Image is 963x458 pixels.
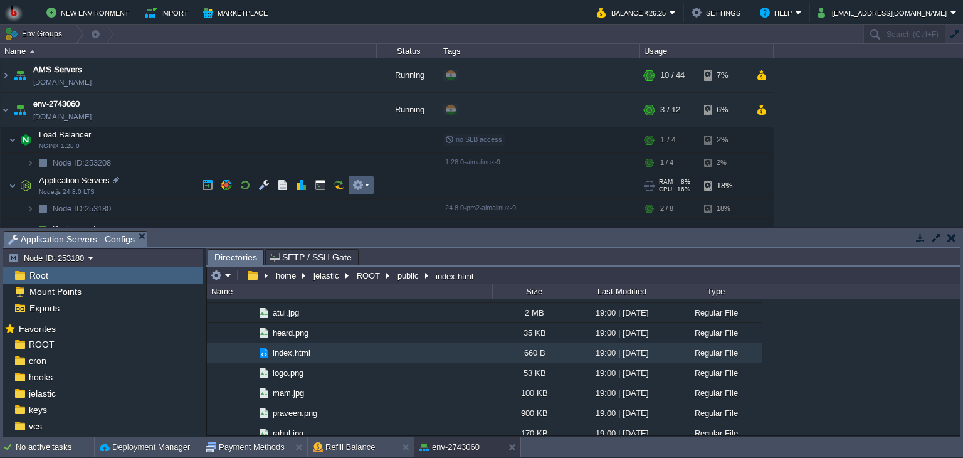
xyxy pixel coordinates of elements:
button: Import [145,5,192,20]
span: Exports [27,302,61,314]
a: hooks [26,371,55,383]
div: 660 B [492,343,574,363]
div: 10 / 44 [660,58,685,92]
div: 35 KB [492,323,574,343]
div: 170 KB [492,423,574,443]
a: cron [26,355,48,366]
a: Mount Points [27,286,83,297]
div: 2% [704,127,745,152]
span: RAM [659,178,673,186]
img: AMDAwAAAACH5BAEAAAAALAAAAAABAAEAAAICRAEAOw== [11,58,29,92]
span: Application Servers : Configs [8,232,135,247]
a: rahul.jpg [271,428,305,439]
div: Regular File [668,423,762,443]
img: AMDAwAAAACH5BAEAAAAALAAAAAABAAEAAAICRAEAOw== [34,199,51,218]
button: env-2743060 [419,441,480,454]
span: CPU [659,186,672,193]
img: AMDAwAAAACH5BAEAAAAALAAAAAABAAEAAAICRAEAOw== [257,326,271,340]
button: home [274,270,299,281]
img: Bitss Techniques [4,3,23,22]
a: Deployments [51,223,102,234]
div: 19:00 | [DATE] [574,383,668,403]
span: Application Servers [38,175,112,186]
span: Load Balancer [38,129,93,140]
a: [DOMAIN_NAME] [33,110,92,123]
span: Node ID: [53,158,85,168]
button: Deployment Manager [100,441,190,454]
button: Refill Balance [313,441,376,454]
img: AMDAwAAAACH5BAEAAAAALAAAAAABAAEAAAICRAEAOw== [247,343,257,363]
button: Env Groups [4,25,66,43]
div: Regular File [668,383,762,403]
div: 900 KB [492,403,574,423]
span: ROOT [26,339,56,350]
div: Usage [641,44,773,58]
span: NGINX 1.28.0 [39,142,80,150]
div: 6% [704,93,745,127]
button: Balance ₹26.25 [597,5,670,20]
div: Running [377,58,439,92]
div: index.html [433,270,473,281]
div: 18% [704,173,745,198]
div: 18% [704,199,745,218]
div: 1 / 4 [660,153,673,173]
div: 19:00 | [DATE] [574,423,668,443]
div: Name [1,44,376,58]
input: Click to enter the path [207,267,960,284]
div: 2 / 8 [660,199,673,218]
span: 253180 [51,203,113,214]
div: 19:00 | [DATE] [574,303,668,322]
span: 8% [678,178,690,186]
div: 2 MB [492,303,574,322]
div: Regular File [668,303,762,322]
span: Node.js 24.8.0 LTS [39,188,95,196]
a: mam.jpg [271,388,306,398]
button: Marketplace [203,5,271,20]
div: 19:00 | [DATE] [574,403,668,423]
img: AMDAwAAAACH5BAEAAAAALAAAAAABAAEAAAICRAEAOw== [247,423,257,443]
a: env-2743060 [33,98,80,110]
img: AMDAwAAAACH5BAEAAAAALAAAAAABAAEAAAICRAEAOw== [9,173,16,198]
a: heard.png [271,328,310,338]
a: jelastic [26,388,58,399]
a: [DOMAIN_NAME] [33,76,92,88]
img: AMDAwAAAACH5BAEAAAAALAAAAAABAAEAAAICRAEAOw== [257,386,271,400]
img: AMDAwAAAACH5BAEAAAAALAAAAAABAAEAAAICRAEAOw== [17,173,34,198]
img: AMDAwAAAACH5BAEAAAAALAAAAAABAAEAAAICRAEAOw== [34,153,51,173]
img: AMDAwAAAACH5BAEAAAAALAAAAAABAAEAAAICRAEAOw== [9,127,16,152]
a: AMS Servers [33,63,82,76]
button: [EMAIL_ADDRESS][DOMAIN_NAME] [818,5,950,20]
div: 19:00 | [DATE] [574,323,668,343]
img: AMDAwAAAACH5BAEAAAAALAAAAAABAAEAAAICRAEAOw== [257,306,271,320]
div: 1 / 4 [660,127,676,152]
button: Help [760,5,796,20]
div: Regular File [668,323,762,343]
div: No active tasks [16,437,94,457]
div: 7% [704,58,745,92]
img: AMDAwAAAACH5BAEAAAAALAAAAAABAAEAAAICRAEAOw== [247,303,257,322]
div: Type [669,284,762,299]
img: AMDAwAAAACH5BAEAAAAALAAAAAABAAEAAAICRAEAOw== [257,346,271,360]
a: Root [27,270,50,281]
a: atul.jpg [271,307,301,318]
button: Payment Methods [206,441,285,454]
div: Regular File [668,363,762,383]
div: Tags [440,44,639,58]
span: index.html [271,348,312,358]
a: Node ID:253208 [51,157,113,168]
a: logo.png [271,368,305,378]
img: AMDAwAAAACH5BAEAAAAALAAAAAABAAEAAAICRAEAOw== [1,93,11,127]
span: 16% [677,186,690,193]
img: AMDAwAAAACH5BAEAAAAALAAAAAABAAEAAAICRAEAOw== [11,93,29,127]
div: Regular File [668,343,762,363]
span: praveen.png [271,408,319,418]
img: AMDAwAAAACH5BAEAAAAALAAAAAABAAEAAAICRAEAOw== [26,219,34,238]
div: 19:00 | [DATE] [574,343,668,363]
span: no SLB access [445,136,502,143]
